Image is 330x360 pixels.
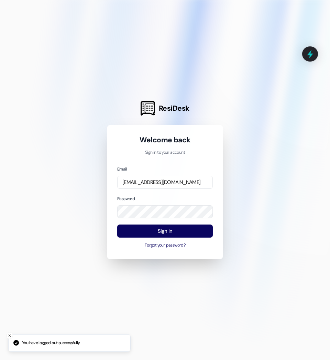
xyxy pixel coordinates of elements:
p: You have logged out successfully [22,340,80,346]
input: name@example.com [117,176,213,189]
button: Sign In [117,225,213,238]
span: ResiDesk [159,103,189,113]
label: Password [117,196,135,201]
button: Close toast [6,332,13,339]
h1: Welcome back [117,135,213,145]
label: Email [117,166,127,172]
button: Forgot your password? [117,242,213,249]
img: ResiDesk Logo [141,101,155,116]
p: Sign in to your account [117,150,213,156]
